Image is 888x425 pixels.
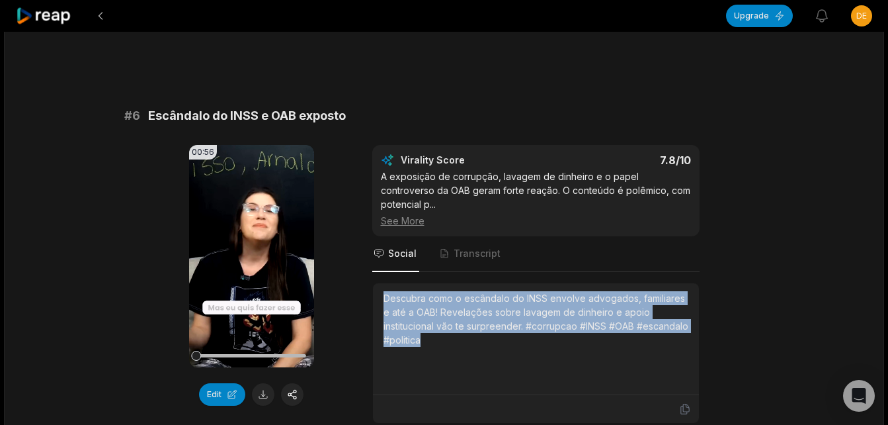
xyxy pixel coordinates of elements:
[372,236,700,272] nav: Tabs
[549,154,691,167] div: 7.8 /10
[388,247,417,260] span: Social
[726,5,793,27] button: Upgrade
[148,107,346,125] span: Escândalo do INSS e OAB exposto
[454,247,501,260] span: Transcript
[401,154,543,167] div: Virality Score
[381,169,691,228] div: A exposição de corrupção, lavagem de dinheiro e o papel controverso da OAB geram forte reação. O ...
[189,145,314,367] video: Your browser does not support mp4 format.
[843,380,875,412] div: Open Intercom Messenger
[381,214,691,228] div: See More
[383,291,688,347] div: Descubra como o escândalo do INSS envolve advogados, familiares e até a OAB! Revelações sobre lav...
[199,383,245,406] button: Edit
[124,107,140,125] span: # 6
